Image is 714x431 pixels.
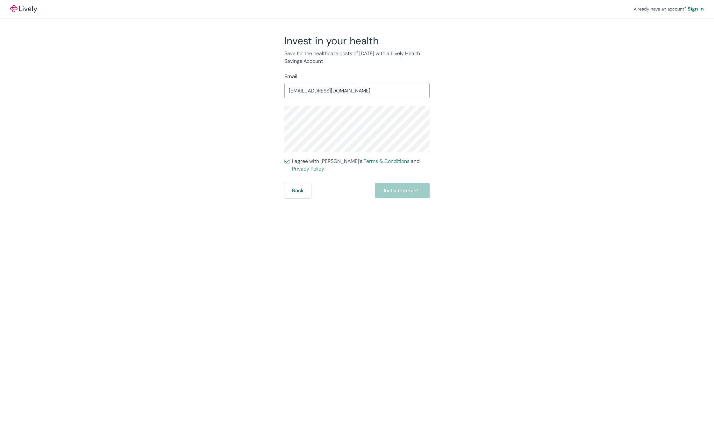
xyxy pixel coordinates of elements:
img: Lively [10,5,37,13]
div: Already have an account? [634,5,704,13]
p: Save for the healthcare costs of [DATE] with a Lively Health Savings Account [284,50,430,65]
span: I agree with [PERSON_NAME]’s and [292,157,430,173]
a: Privacy Policy [292,165,324,172]
a: Terms & Conditions [364,158,410,164]
button: Back [284,183,311,198]
a: Sign in [688,5,704,13]
label: Email [284,73,297,80]
h2: Invest in your health [284,34,430,47]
